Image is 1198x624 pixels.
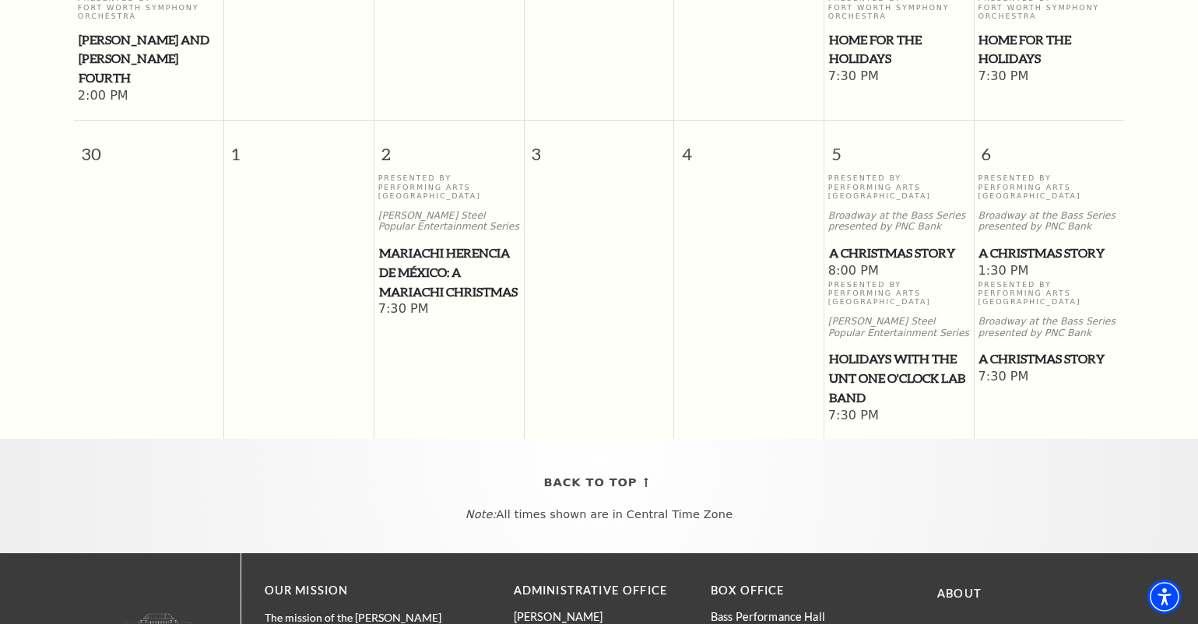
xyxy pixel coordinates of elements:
p: Broadway at the Bass Series presented by PNC Bank [828,210,970,233]
span: 5 [824,121,974,174]
p: Presented By Performing Arts [GEOGRAPHIC_DATA] [828,174,970,200]
span: Home for the Holidays [978,30,1119,68]
span: 2 [374,121,524,174]
p: Presented By Performing Arts [GEOGRAPHIC_DATA] [978,174,1120,200]
span: 1:30 PM [978,263,1120,280]
span: 6 [975,121,1124,174]
span: Mariachi Herencia de México: A Mariachi Christmas [379,244,519,301]
span: 7:30 PM [978,369,1120,386]
p: OUR MISSION [265,581,459,601]
span: A Christmas Story [829,244,969,263]
span: Holidays with the UNT One O'Clock Lab Band [829,349,969,407]
p: [PERSON_NAME] Steel Popular Entertainment Series [378,210,520,233]
p: Broadway at the Bass Series presented by PNC Bank [978,210,1120,233]
span: 8:00 PM [828,263,970,280]
span: 4 [674,121,824,174]
a: Mariachi Herencia de México: A Mariachi Christmas [378,244,520,301]
p: Administrative Office [514,581,687,601]
p: [PERSON_NAME] Steel Popular Entertainment Series [828,316,970,339]
span: 3 [525,121,674,174]
span: 7:30 PM [828,68,970,86]
span: A Christmas Story [978,244,1119,263]
p: BOX OFFICE [711,581,884,601]
p: Bass Performance Hall [711,610,884,623]
span: 7:30 PM [828,408,970,425]
span: 2:00 PM [78,88,220,105]
a: Holidays with the UNT One O'Clock Lab Band [828,349,970,407]
em: Note: [465,508,497,521]
span: 7:30 PM [378,301,520,318]
span: 1 [224,121,374,174]
div: Accessibility Menu [1147,580,1182,614]
p: Presented By Performing Arts [GEOGRAPHIC_DATA] [378,174,520,200]
a: Mozart and Mahler's Fourth [78,30,220,88]
span: Home for the Holidays [829,30,969,68]
span: 30 [74,121,223,174]
p: Presented By Performing Arts [GEOGRAPHIC_DATA] [978,280,1120,307]
span: 7:30 PM [978,68,1120,86]
span: [PERSON_NAME] and [PERSON_NAME] Fourth [79,30,220,88]
a: Home for the Holidays [978,30,1120,68]
span: Back To Top [544,473,638,493]
a: Home for the Holidays [828,30,970,68]
a: About [937,587,982,600]
p: Broadway at the Bass Series presented by PNC Bank [978,316,1120,339]
a: A Christmas Story [828,244,970,263]
p: All times shown are in Central Time Zone [15,508,1183,521]
a: A Christmas Story [978,349,1120,369]
p: Presented By Performing Arts [GEOGRAPHIC_DATA] [828,280,970,307]
a: A Christmas Story [978,244,1120,263]
span: A Christmas Story [978,349,1119,369]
